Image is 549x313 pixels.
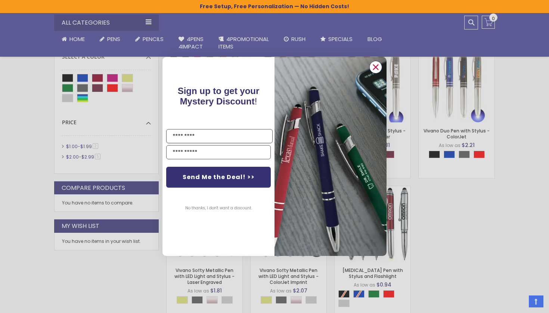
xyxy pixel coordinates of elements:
button: No thanks, I don't want a discount. [182,199,256,217]
button: Send Me the Deal! >> [166,167,271,188]
span: Sign up to get your Mystery Discount [178,86,260,106]
img: pop-up-image [274,57,387,256]
span: ! [178,86,260,106]
button: Close dialog [369,61,382,73]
